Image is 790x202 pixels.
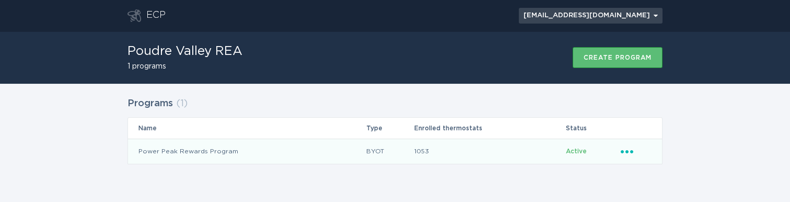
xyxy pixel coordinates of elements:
[127,63,242,70] h2: 1 programs
[524,13,658,19] div: [EMAIL_ADDRESS][DOMAIN_NAME]
[414,139,565,164] td: 1053
[573,47,663,68] button: Create program
[146,9,166,22] div: ECP
[127,45,242,58] h1: Poudre Valley REA
[176,99,188,108] span: ( 1 )
[566,148,587,154] span: Active
[127,9,141,22] button: Go to dashboard
[366,139,414,164] td: BYOT
[414,118,565,139] th: Enrolled thermostats
[127,94,173,113] h2: Programs
[128,139,662,164] tr: fa2041592fa74ec789f5352ff6f3b6a6
[565,118,620,139] th: Status
[128,118,662,139] tr: Table Headers
[519,8,663,24] button: Open user account details
[621,145,652,157] div: Popover menu
[519,8,663,24] div: Popover menu
[128,118,366,139] th: Name
[584,54,652,61] div: Create program
[366,118,414,139] th: Type
[128,139,366,164] td: Power Peak Rewards Program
